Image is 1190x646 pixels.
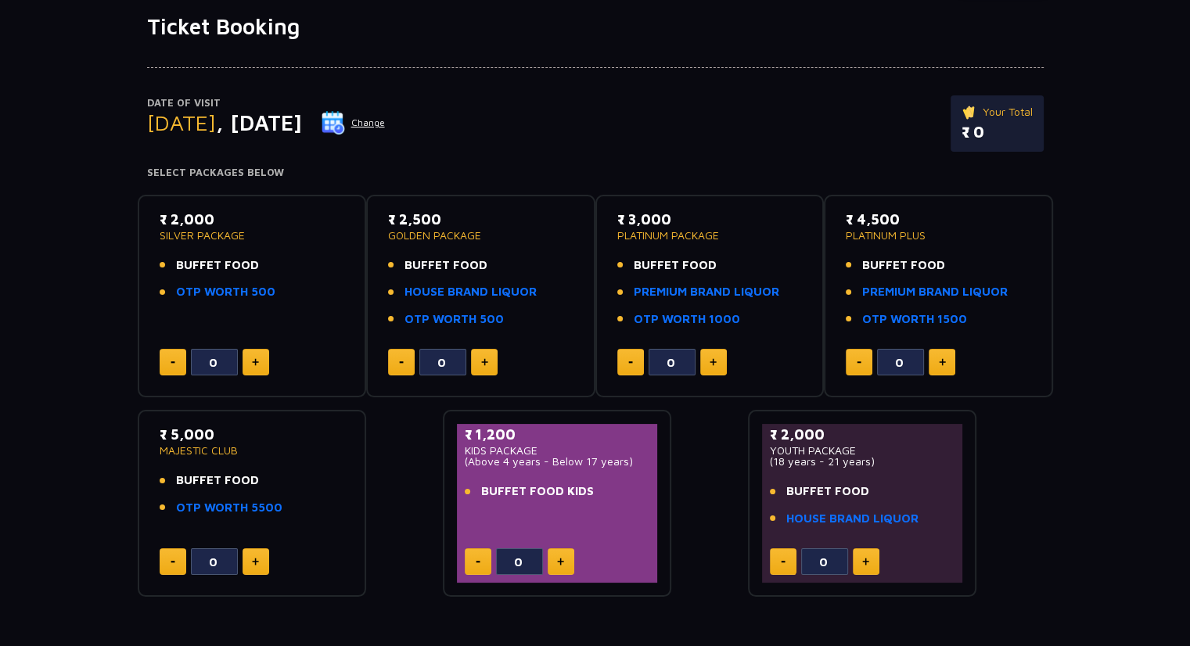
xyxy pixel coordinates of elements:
[160,424,345,445] p: ₹ 5,000
[710,358,717,366] img: plus
[962,103,978,120] img: ticket
[160,209,345,230] p: ₹ 2,000
[252,558,259,565] img: plus
[770,424,955,445] p: ₹ 2,000
[160,230,345,241] p: SILVER PACKAGE
[557,558,564,565] img: plus
[404,283,537,301] a: HOUSE BRAND LIQUOR
[634,310,740,328] a: OTP WORTH 1000
[176,499,282,517] a: OTP WORTH 5500
[634,257,717,275] span: BUFFET FOOD
[786,510,919,528] a: HOUSE BRAND LIQUOR
[481,483,594,501] span: BUFFET FOOD KIDS
[147,167,1044,179] h4: Select Packages Below
[160,445,345,456] p: MAJESTIC CLUB
[481,358,488,366] img: plus
[857,361,861,364] img: minus
[171,361,175,364] img: minus
[404,257,487,275] span: BUFFET FOOD
[399,361,404,364] img: minus
[862,310,967,328] a: OTP WORTH 1500
[465,424,650,445] p: ₹ 1,200
[770,445,955,456] p: YOUTH PACKAGE
[846,209,1031,230] p: ₹ 4,500
[962,103,1033,120] p: Your Total
[465,456,650,467] p: (Above 4 years - Below 17 years)
[252,358,259,366] img: plus
[176,257,259,275] span: BUFFET FOOD
[862,257,945,275] span: BUFFET FOOD
[634,283,779,301] a: PREMIUM BRAND LIQUOR
[617,209,803,230] p: ₹ 3,000
[786,483,869,501] span: BUFFET FOOD
[321,110,386,135] button: Change
[176,472,259,490] span: BUFFET FOOD
[388,230,573,241] p: GOLDEN PACKAGE
[939,358,946,366] img: plus
[476,561,480,563] img: minus
[617,230,803,241] p: PLATINUM PACKAGE
[781,561,786,563] img: minus
[962,120,1033,144] p: ₹ 0
[147,109,216,135] span: [DATE]
[171,561,175,563] img: minus
[216,109,302,135] span: , [DATE]
[846,230,1031,241] p: PLATINUM PLUS
[147,95,386,111] p: Date of Visit
[862,558,869,565] img: plus
[176,283,275,301] a: OTP WORTH 500
[628,361,633,364] img: minus
[862,283,1008,301] a: PREMIUM BRAND LIQUOR
[388,209,573,230] p: ₹ 2,500
[770,456,955,467] p: (18 years - 21 years)
[465,445,650,456] p: KIDS PACKAGE
[147,13,1044,40] h1: Ticket Booking
[404,310,504,328] a: OTP WORTH 500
